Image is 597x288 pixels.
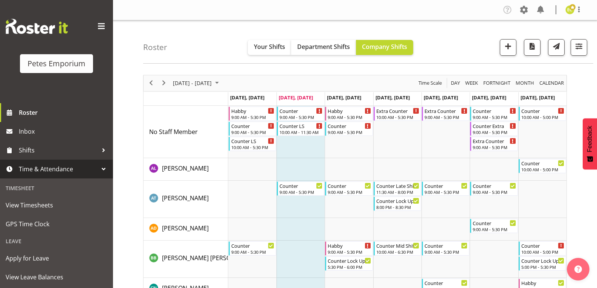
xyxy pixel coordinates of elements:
button: Add a new shift [500,39,516,56]
div: No Staff Member"s event - Counter LS Begin From Monday, August 25, 2025 at 10:00:00 AM GMT+12:00 ... [229,137,276,151]
span: [PERSON_NAME] [PERSON_NAME] [162,254,257,262]
span: Your Shifts [254,43,285,51]
button: Send a list of all shifts for the selected filtered period to all rostered employees. [548,39,565,56]
div: Beena Beena"s event - Counter Lock Up Begin From Wednesday, August 27, 2025 at 5:30:00 PM GMT+12:... [325,256,373,271]
div: Counter Lock Up [376,197,419,204]
span: Time Scale [418,78,443,88]
td: Alex-Micheal Taniwha resource [144,181,228,218]
span: View Leave Balances [6,271,107,283]
div: 10:00 AM - 5:30 PM [376,114,419,120]
div: Amelia Denz"s event - Counter Begin From Saturday, August 30, 2025 at 9:00:00 AM GMT+12:00 Ends A... [470,219,518,233]
div: Counter [328,122,371,130]
div: Beena Beena"s event - Counter Begin From Friday, August 29, 2025 at 9:00:00 AM GMT+12:00 Ends At ... [422,241,469,256]
span: [DATE], [DATE] [230,94,264,101]
a: GPS Time Clock [2,215,111,233]
div: Counter [231,122,274,130]
div: Alex-Micheal Taniwha"s event - Counter Begin From Wednesday, August 27, 2025 at 9:00:00 AM GMT+12... [325,181,373,196]
div: Beena Beena"s event - Counter Begin From Monday, August 25, 2025 at 9:00:00 AM GMT+12:00 Ends At ... [229,241,276,256]
div: No Staff Member"s event - Counter Begin From Tuesday, August 26, 2025 at 9:00:00 AM GMT+12:00 End... [277,107,324,121]
div: No Staff Member"s event - Counter Extra Begin From Saturday, August 30, 2025 at 9:00:00 AM GMT+12... [470,122,518,136]
span: [DATE], [DATE] [521,94,555,101]
div: 9:00 AM - 5:30 PM [424,114,467,120]
div: 9:00 AM - 5:30 PM [328,189,371,195]
div: next period [157,75,170,91]
div: 9:00 AM - 5:30 PM [231,114,274,120]
span: GPS Time Clock [6,218,107,230]
span: Company Shifts [362,43,407,51]
span: View Timesheets [6,200,107,211]
button: Timeline Week [464,78,479,88]
button: Download a PDF of the roster according to the set date range. [524,39,541,56]
div: Beena Beena"s event - Counter Mid Shift Begin From Thursday, August 28, 2025 at 10:00:00 AM GMT+1... [374,241,421,256]
a: Apply for Leave [2,249,111,268]
div: 5:00 PM - 5:30 PM [521,264,564,270]
span: [DATE] - [DATE] [172,78,212,88]
button: Next [159,78,169,88]
div: Counter [328,182,371,189]
div: No Staff Member"s event - Counter LS Begin From Tuesday, August 26, 2025 at 10:00:00 AM GMT+12:00... [277,122,324,136]
div: Habby [231,107,274,114]
div: 9:00 AM - 5:30 PM [279,114,322,120]
div: 10:00 AM - 5:00 PM [521,249,564,255]
div: Counter Late Shift [376,182,419,189]
div: 9:00 AM - 5:30 PM [473,226,516,232]
span: Week [464,78,479,88]
span: Shifts [19,145,98,156]
button: Timeline Month [515,78,536,88]
div: No Staff Member"s event - Habby Begin From Monday, August 25, 2025 at 9:00:00 AM GMT+12:00 Ends A... [229,107,276,121]
div: No Staff Member"s event - Extra Counter Begin From Thursday, August 28, 2025 at 10:00:00 AM GMT+1... [374,107,421,121]
div: No Staff Member"s event - Habby Begin From Wednesday, August 27, 2025 at 9:00:00 AM GMT+12:00 End... [325,107,373,121]
a: [PERSON_NAME] [162,194,209,203]
div: Counter [473,219,516,227]
div: Counter [473,182,516,189]
div: Beena Beena"s event - Counter Begin From Sunday, August 31, 2025 at 10:00:00 AM GMT+12:00 Ends At... [519,241,566,256]
div: 10:00 AM - 5:00 PM [521,114,564,120]
span: [DATE], [DATE] [279,94,313,101]
img: help-xxl-2.png [574,265,582,273]
div: Counter [231,242,274,249]
span: [PERSON_NAME] [162,164,209,172]
button: Fortnight [482,78,512,88]
button: Timeline Day [450,78,461,88]
span: calendar [539,78,565,88]
div: Counter [521,242,564,249]
a: View Leave Balances [2,268,111,286]
div: Leave [2,233,111,249]
span: Time & Attendance [19,163,98,175]
div: Habby [328,242,371,249]
div: No Staff Member"s event - Counter Begin From Wednesday, August 27, 2025 at 9:00:00 AM GMT+12:00 E... [325,122,373,136]
div: 9:00 AM - 5:30 PM [473,114,516,120]
button: August 2025 [172,78,222,88]
td: Abigail Lane resource [144,158,228,181]
span: [DATE], [DATE] [327,94,361,101]
div: previous period [145,75,157,91]
div: Extra Counter [473,137,516,145]
div: No Staff Member"s event - Counter Begin From Saturday, August 30, 2025 at 9:00:00 AM GMT+12:00 En... [470,107,518,121]
h4: Roster [143,43,167,52]
div: No Staff Member"s event - Extra Counter Begin From Friday, August 29, 2025 at 9:00:00 AM GMT+12:0... [422,107,469,121]
div: No Staff Member"s event - Extra Counter Begin From Saturday, August 30, 2025 at 9:00:00 AM GMT+12... [470,137,518,151]
span: Fortnight [482,78,511,88]
span: [DATE], [DATE] [472,94,506,101]
a: [PERSON_NAME] [PERSON_NAME] [162,253,257,262]
div: 9:00 AM - 5:30 PM [279,189,322,195]
div: Counter Lock Up [328,257,371,264]
div: 9:00 AM - 5:30 PM [424,249,467,255]
div: Counter Extra [473,122,516,130]
div: Beena Beena"s event - Counter Lock Up Begin From Sunday, August 31, 2025 at 5:00:00 PM GMT+12:00 ... [519,256,566,271]
div: Habby [328,107,371,114]
span: Feedback [586,126,593,152]
div: Beena Beena"s event - Habby Begin From Wednesday, August 27, 2025 at 9:00:00 AM GMT+12:00 Ends At... [325,241,373,256]
img: emma-croft7499.jpg [565,5,574,14]
div: 10:00 AM - 5:00 PM [521,166,564,172]
span: [DATE], [DATE] [424,94,458,101]
div: 10:00 AM - 11:30 AM [279,129,322,135]
div: Abigail Lane"s event - Counter Begin From Sunday, August 31, 2025 at 10:00:00 AM GMT+12:00 Ends A... [519,159,566,173]
span: Inbox [19,126,109,137]
td: Amelia Denz resource [144,218,228,241]
div: Alex-Micheal Taniwha"s event - Counter Begin From Tuesday, August 26, 2025 at 9:00:00 AM GMT+12:0... [277,181,324,196]
span: Apply for Leave [6,253,107,264]
div: 5:30 PM - 6:00 PM [328,264,371,270]
div: Counter [473,107,516,114]
div: Extra Counter [376,107,419,114]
